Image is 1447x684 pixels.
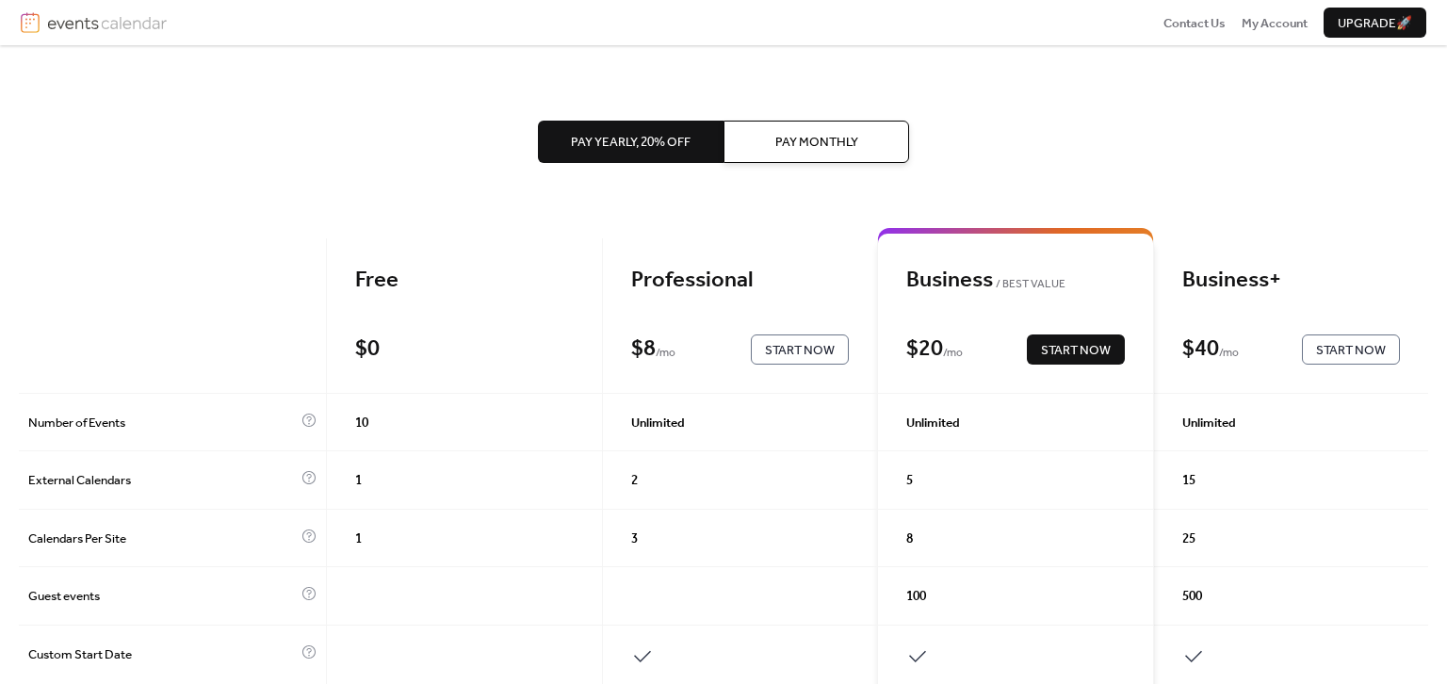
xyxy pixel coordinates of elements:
button: Pay Yearly, 20% off [538,121,723,162]
span: Unlimited [631,414,685,432]
span: Custom Start Date [28,645,297,668]
span: 1 [355,529,362,548]
span: / mo [656,344,675,363]
span: Upgrade 🚀 [1338,14,1412,33]
span: External Calendars [28,471,297,490]
span: 8 [906,529,913,548]
div: $ 40 [1182,335,1219,364]
span: 1 [355,471,362,490]
span: Start Now [1316,341,1386,360]
span: 100 [906,587,926,606]
span: Start Now [1041,341,1111,360]
span: Pay Monthly [775,133,858,152]
div: Business [906,267,1124,295]
span: My Account [1242,14,1308,33]
a: My Account [1242,13,1308,32]
span: / mo [943,344,963,363]
div: Business+ [1182,267,1400,295]
span: Number of Events [28,414,297,432]
button: Pay Monthly [723,121,909,162]
span: 5 [906,471,913,490]
span: Guest events [28,587,297,606]
span: 500 [1182,587,1202,606]
span: 2 [631,471,638,490]
span: / mo [1219,344,1239,363]
div: $ 20 [906,335,943,364]
button: Start Now [1027,334,1125,365]
span: Unlimited [1182,414,1236,432]
span: BEST VALUE [993,275,1065,294]
span: 25 [1182,529,1195,548]
button: Upgrade🚀 [1324,8,1426,38]
span: Unlimited [906,414,960,432]
span: Start Now [765,341,835,360]
span: Calendars Per Site [28,529,297,548]
div: Professional [631,267,849,295]
button: Start Now [751,334,849,365]
img: logotype [47,12,167,33]
a: Contact Us [1163,13,1226,32]
div: Free [355,267,573,295]
img: logo [21,12,40,33]
span: 15 [1182,471,1195,490]
div: $ 0 [355,335,380,364]
span: Pay Yearly, 20% off [571,133,691,152]
span: 3 [631,529,638,548]
div: $ 8 [631,335,656,364]
span: 10 [355,414,368,432]
button: Start Now [1302,334,1400,365]
span: Contact Us [1163,14,1226,33]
